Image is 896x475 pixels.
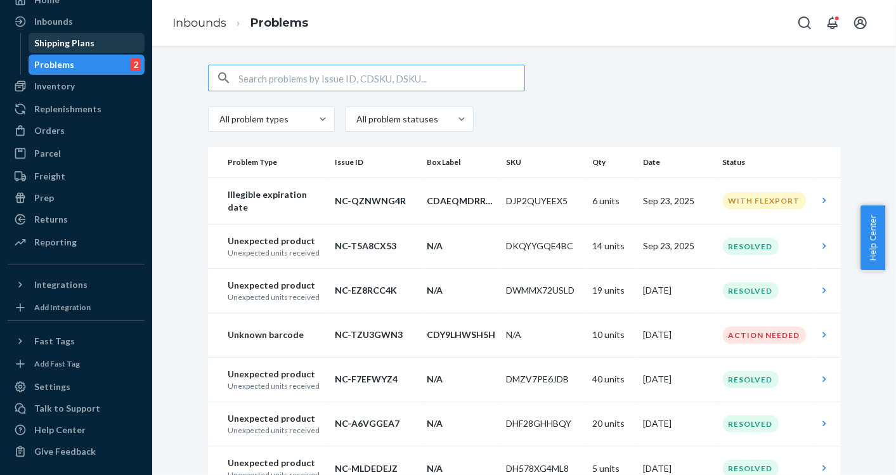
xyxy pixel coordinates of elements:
[860,205,885,270] button: Help Center
[335,417,417,430] p: NC-A6VGGEA7
[8,188,145,208] a: Prep
[427,284,496,297] p: N/A
[501,224,587,268] td: DKQYYGQE4BC
[228,188,325,214] p: Illegible expiration date
[501,357,587,401] td: DMZV7PE6JDB
[639,147,718,178] th: Date
[330,147,422,178] th: Issue ID
[8,377,145,397] a: Settings
[34,335,75,348] div: Fast Tags
[8,143,145,164] a: Parcel
[172,16,226,30] a: Inbounds
[356,113,357,126] input: All problem statuses
[8,398,145,419] button: Talk to Support
[588,268,639,313] td: 19 units
[8,99,145,119] a: Replenishments
[34,424,86,436] div: Help Center
[228,457,325,469] p: Unexpected product
[723,327,806,344] div: Action Needed
[228,329,325,341] p: Unknown barcode
[820,10,845,36] button: Open notifications
[588,178,639,224] td: 6 units
[34,381,70,393] div: Settings
[228,368,325,381] p: Unexpected product
[228,412,325,425] p: Unexpected product
[34,358,80,369] div: Add Fast Tag
[427,373,496,386] p: N/A
[639,401,718,446] td: [DATE]
[8,166,145,186] a: Freight
[639,357,718,401] td: [DATE]
[8,300,145,315] a: Add Integration
[501,313,587,357] td: N/A
[239,65,524,91] input: Search problems by Issue ID, CDSKU, DSKU...
[427,240,496,252] p: N/A
[34,236,77,249] div: Reporting
[34,278,88,291] div: Integrations
[34,80,75,93] div: Inventory
[335,284,417,297] p: NC-EZ8RCC4K
[8,420,145,440] a: Help Center
[335,195,417,207] p: NC-QZNWNG4R
[588,147,639,178] th: Qty
[208,147,330,178] th: Problem Type
[427,462,496,475] p: N/A
[8,209,145,230] a: Returns
[29,55,145,75] a: Problems2
[639,313,718,357] td: [DATE]
[588,357,639,401] td: 40 units
[588,313,639,357] td: 10 units
[34,192,54,204] div: Prep
[34,170,65,183] div: Freight
[228,381,325,391] p: Unexpected units received
[228,425,325,436] p: Unexpected units received
[34,302,91,313] div: Add Integration
[8,76,145,96] a: Inventory
[8,275,145,295] button: Integrations
[34,147,61,160] div: Parcel
[723,282,779,299] div: Resolved
[723,192,806,209] div: With Flexport
[639,268,718,313] td: [DATE]
[34,15,73,28] div: Inbounds
[8,441,145,462] button: Give Feedback
[131,58,141,71] div: 2
[162,4,318,42] ol: breadcrumbs
[422,147,501,178] th: Box Label
[501,147,587,178] th: SKU
[501,178,587,224] td: DJP2QUYEEX5
[29,33,145,53] a: Shipping Plans
[501,268,587,313] td: DWMMX72USLD
[335,240,417,252] p: NC-T5A8CX53
[219,113,220,126] input: All problem types
[25,9,70,20] span: Soporte
[639,178,718,224] td: Sep 23, 2025
[34,402,100,415] div: Talk to Support
[8,120,145,141] a: Orders
[34,103,101,115] div: Replenishments
[228,279,325,292] p: Unexpected product
[639,224,718,268] td: Sep 23, 2025
[250,16,308,30] a: Problems
[8,11,145,32] a: Inbounds
[848,10,873,36] button: Open account menu
[718,147,813,178] th: Status
[34,213,68,226] div: Returns
[228,292,325,303] p: Unexpected units received
[501,401,587,446] td: DHF28GHHBQY
[427,417,496,430] p: N/A
[588,224,639,268] td: 14 units
[723,238,779,255] div: Resolved
[723,371,779,388] div: Resolved
[723,415,779,433] div: Resolved
[35,58,75,71] div: Problems
[335,329,417,341] p: NC-TZU3GWN3
[427,329,496,341] p: CDY9LHWSH5H
[228,235,325,247] p: Unexpected product
[228,247,325,258] p: Unexpected units received
[8,331,145,351] button: Fast Tags
[427,195,496,207] p: CDAEQMDRRU9
[588,401,639,446] td: 20 units
[35,37,95,49] div: Shipping Plans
